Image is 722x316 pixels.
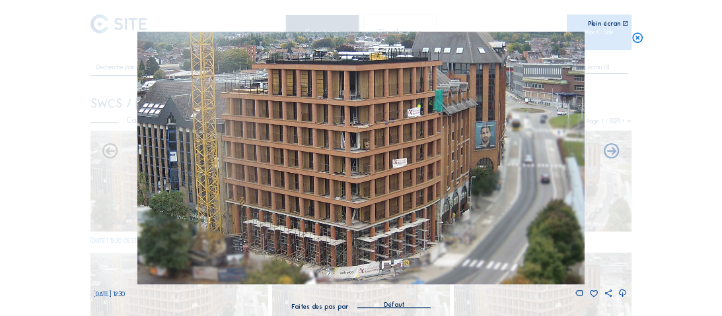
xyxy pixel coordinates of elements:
div: Plein écran [588,20,620,26]
div: Défaut [384,299,404,311]
span: [DATE] 12:30 [94,290,125,298]
img: Image [137,32,585,284]
div: Faites des pas par: [291,303,350,309]
i: Back [602,142,620,161]
div: Défaut [357,299,431,307]
i: Forward [101,142,120,161]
